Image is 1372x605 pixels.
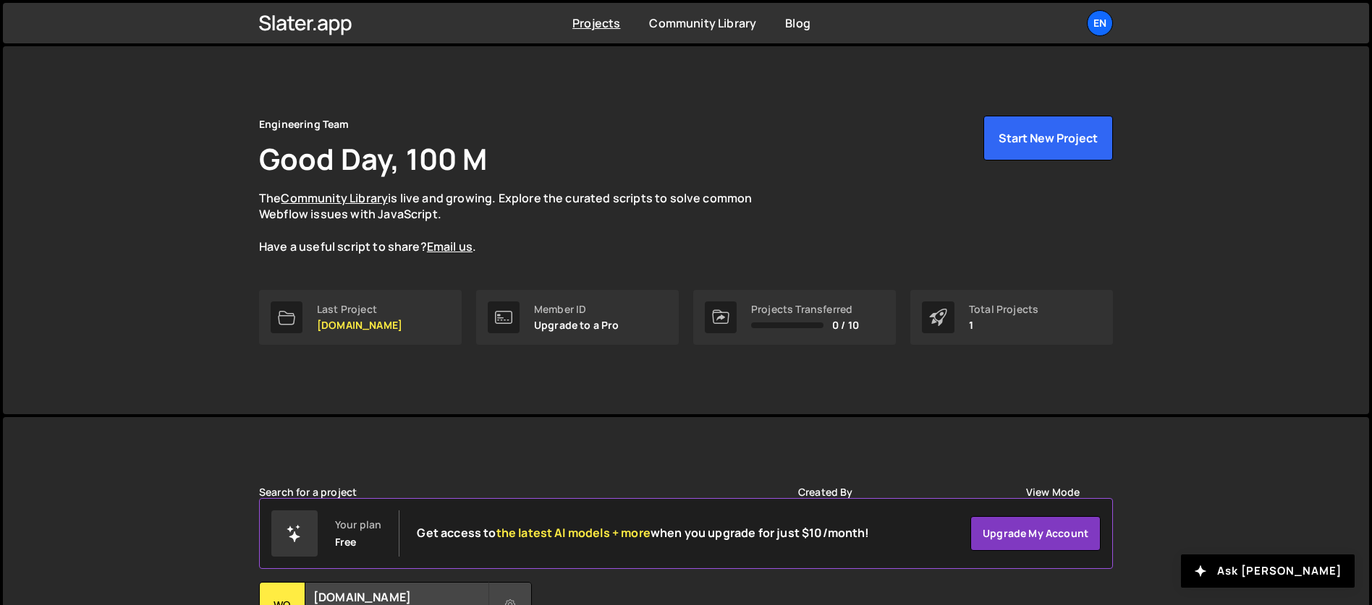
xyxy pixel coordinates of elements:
[427,239,473,254] a: Email us
[832,319,859,331] span: 0 / 10
[649,15,756,31] a: Community Library
[1181,554,1355,588] button: Ask [PERSON_NAME]
[496,525,651,541] span: the latest AI models + more
[317,319,402,331] p: [DOMAIN_NAME]
[335,536,357,548] div: Free
[1087,10,1113,36] a: En
[313,589,488,605] h2: [DOMAIN_NAME]
[969,319,1038,331] p: 1
[969,304,1038,315] div: Total Projects
[335,519,381,531] div: Your plan
[1026,486,1080,498] label: View Mode
[534,319,619,331] p: Upgrade to a Pro
[983,116,1113,160] button: Start New Project
[259,486,357,498] label: Search for a project
[970,516,1101,551] a: Upgrade my account
[281,190,388,206] a: Community Library
[798,486,853,498] label: Created By
[417,526,869,540] h2: Get access to when you upgrade for just $10/month!
[751,304,859,315] div: Projects Transferred
[259,190,780,255] p: The is live and growing. Explore the curated scripts to solve common Webflow issues with JavaScri...
[785,15,810,31] a: Blog
[259,139,487,179] h1: Good Day, 100 M
[572,15,620,31] a: Projects
[534,304,619,315] div: Member ID
[259,116,350,133] div: Engineering Team
[259,290,462,345] a: Last Project [DOMAIN_NAME]
[317,304,402,315] div: Last Project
